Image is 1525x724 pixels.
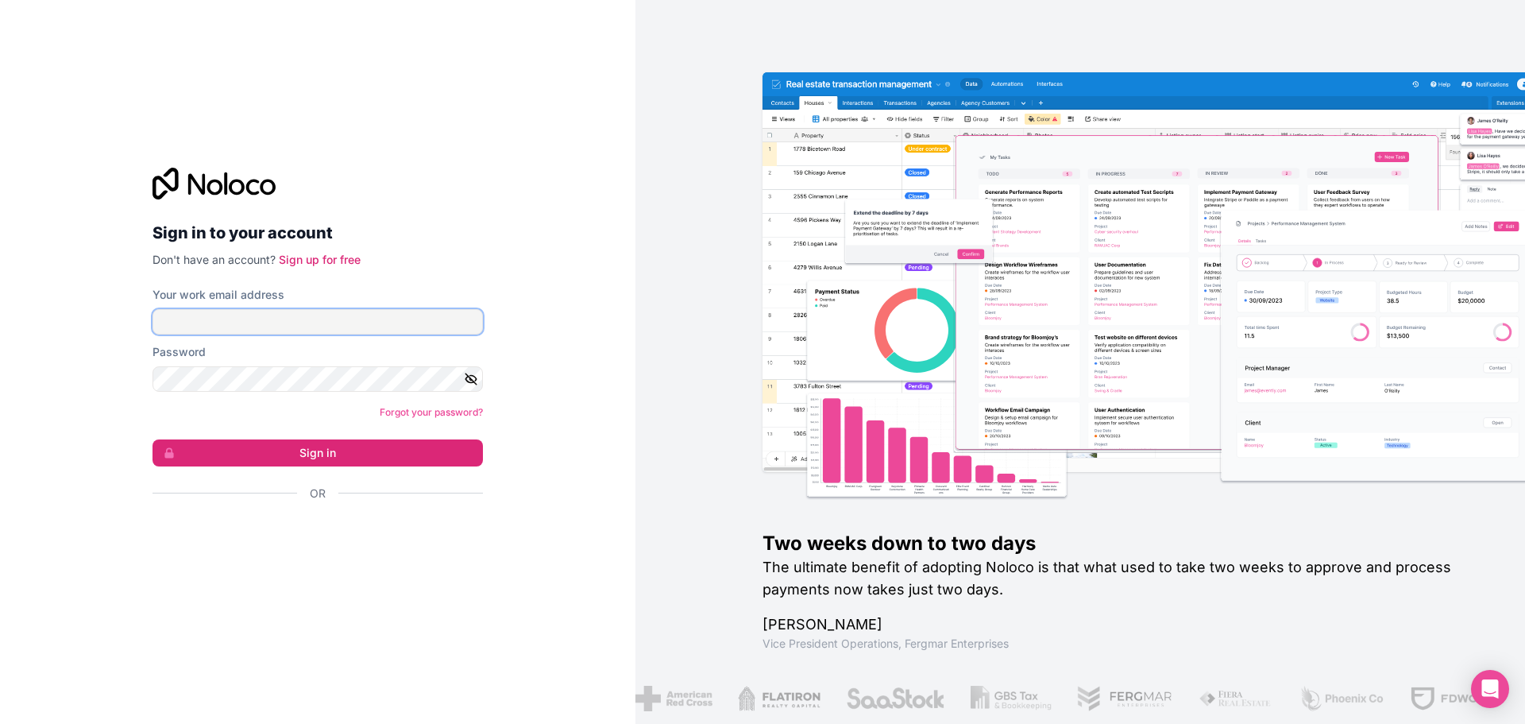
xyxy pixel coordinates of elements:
[152,219,483,247] h2: Sign in to your account
[152,287,284,303] label: Your work email address
[1076,686,1173,711] img: /assets/fergmar-CudnrXN5.png
[310,486,326,501] span: Or
[1409,686,1502,711] img: /assets/fdworks-Bi04fVtw.png
[762,531,1474,556] h1: Two weeks down to two days
[1299,686,1384,711] img: /assets/phoenix-BREaitsQ.png
[845,686,945,711] img: /assets/saastock-C6Zbiodz.png
[152,344,206,360] label: Password
[152,309,483,335] input: Email address
[762,614,1474,636] h1: [PERSON_NAME]
[1471,670,1509,708] div: Open Intercom Messenger
[152,366,483,392] input: Password
[152,253,276,266] span: Don't have an account?
[635,686,712,711] img: /assets/american-red-cross-BAupjrZR.png
[380,406,483,418] a: Forgot your password?
[762,636,1474,652] h1: Vice President Operations , Fergmar Enterprises
[738,686,820,711] img: /assets/flatiron-C8eUkumj.png
[279,253,361,266] a: Sign up for free
[762,556,1474,601] h2: The ultimate benefit of adopting Noloco is that what used to take two weeks to approve and proces...
[145,519,478,554] iframe: Sign in with Google Button
[971,686,1052,711] img: /assets/gbstax-C-GtDUiK.png
[1199,686,1273,711] img: /assets/fiera-fwj2N5v4.png
[152,439,483,467] button: Sign in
